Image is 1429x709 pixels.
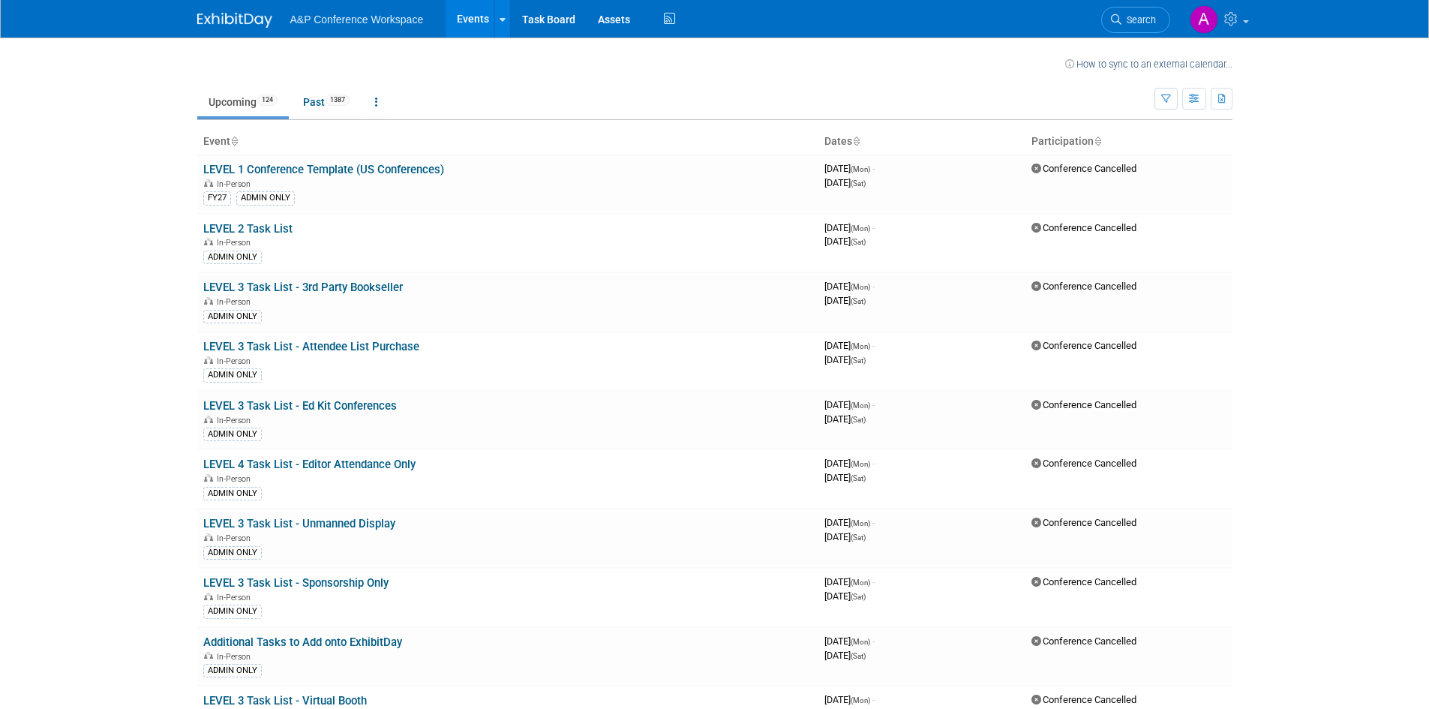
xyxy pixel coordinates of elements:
th: Dates [818,129,1025,155]
span: - [872,340,875,351]
span: In-Person [217,474,255,484]
a: LEVEL 3 Task List - Unmanned Display [203,517,395,530]
img: In-Person Event [204,179,213,187]
img: Alexander Highfield [1190,5,1218,34]
span: (Mon) [851,578,870,587]
div: ADMIN ONLY [203,310,262,323]
a: LEVEL 3 Task List - 3rd Party Bookseller [203,281,403,294]
span: [DATE] [824,635,875,647]
span: In-Person [217,356,255,366]
span: - [872,576,875,587]
span: [DATE] [824,354,866,365]
span: Conference Cancelled [1031,281,1136,292]
a: How to sync to an external calendar... [1065,59,1232,70]
a: LEVEL 3 Task List - Ed Kit Conferences [203,399,397,413]
span: Conference Cancelled [1031,340,1136,351]
span: (Mon) [851,283,870,291]
span: 1387 [326,95,350,106]
span: (Mon) [851,224,870,233]
span: [DATE] [824,163,875,174]
a: LEVEL 4 Task List - Editor Attendance Only [203,458,416,471]
img: In-Person Event [204,593,213,600]
span: (Mon) [851,460,870,468]
a: Upcoming124 [197,88,289,116]
span: [DATE] [824,413,866,425]
span: - [872,222,875,233]
span: [DATE] [824,576,875,587]
span: Conference Cancelled [1031,635,1136,647]
a: Sort by Start Date [852,135,860,147]
span: (Mon) [851,638,870,646]
span: - [872,399,875,410]
span: Conference Cancelled [1031,517,1136,528]
span: Conference Cancelled [1031,458,1136,469]
span: (Sat) [851,593,866,601]
img: In-Person Event [204,474,213,482]
span: [DATE] [824,295,866,306]
span: (Sat) [851,474,866,482]
span: (Sat) [851,297,866,305]
span: In-Person [217,238,255,248]
div: ADMIN ONLY [236,191,295,205]
span: A&P Conference Workspace [290,14,424,26]
th: Participation [1025,129,1232,155]
div: ADMIN ONLY [203,487,262,500]
img: In-Person Event [204,416,213,423]
span: - [872,281,875,292]
img: In-Person Event [204,238,213,245]
div: ADMIN ONLY [203,605,262,618]
span: [DATE] [824,694,875,705]
img: In-Person Event [204,356,213,364]
span: (Sat) [851,356,866,365]
span: - [872,458,875,469]
span: [DATE] [824,222,875,233]
a: Search [1101,7,1170,33]
span: In-Person [217,179,255,189]
a: Sort by Event Name [230,135,238,147]
span: Conference Cancelled [1031,576,1136,587]
span: In-Person [217,297,255,307]
span: (Sat) [851,652,866,660]
span: In-Person [217,416,255,425]
span: (Mon) [851,696,870,704]
img: ExhibitDay [197,13,272,28]
span: In-Person [217,593,255,602]
span: [DATE] [824,236,866,247]
span: - [872,694,875,705]
span: [DATE] [824,472,866,483]
span: [DATE] [824,531,866,542]
span: In-Person [217,533,255,543]
span: [DATE] [824,399,875,410]
span: (Sat) [851,238,866,246]
a: LEVEL 1 Conference Template (US Conferences) [203,163,444,176]
span: [DATE] [824,650,866,661]
span: (Mon) [851,165,870,173]
a: Sort by Participation Type [1094,135,1101,147]
div: ADMIN ONLY [203,428,262,441]
a: Past1387 [292,88,361,116]
th: Event [197,129,818,155]
span: (Mon) [851,342,870,350]
span: - [872,635,875,647]
span: (Sat) [851,179,866,188]
div: ADMIN ONLY [203,546,262,560]
img: In-Person Event [204,533,213,541]
span: Search [1121,14,1156,26]
img: In-Person Event [204,297,213,305]
a: LEVEL 2 Task List [203,222,293,236]
span: - [872,517,875,528]
div: ADMIN ONLY [203,251,262,264]
span: (Sat) [851,416,866,424]
span: (Mon) [851,519,870,527]
a: LEVEL 3 Task List - Sponsorship Only [203,576,389,590]
a: Additional Tasks to Add onto ExhibitDay [203,635,402,649]
div: FY27 [203,191,231,205]
div: ADMIN ONLY [203,664,262,677]
span: [DATE] [824,340,875,351]
span: (Mon) [851,401,870,410]
span: [DATE] [824,177,866,188]
img: In-Person Event [204,652,213,659]
div: ADMIN ONLY [203,368,262,382]
span: Conference Cancelled [1031,163,1136,174]
span: Conference Cancelled [1031,222,1136,233]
